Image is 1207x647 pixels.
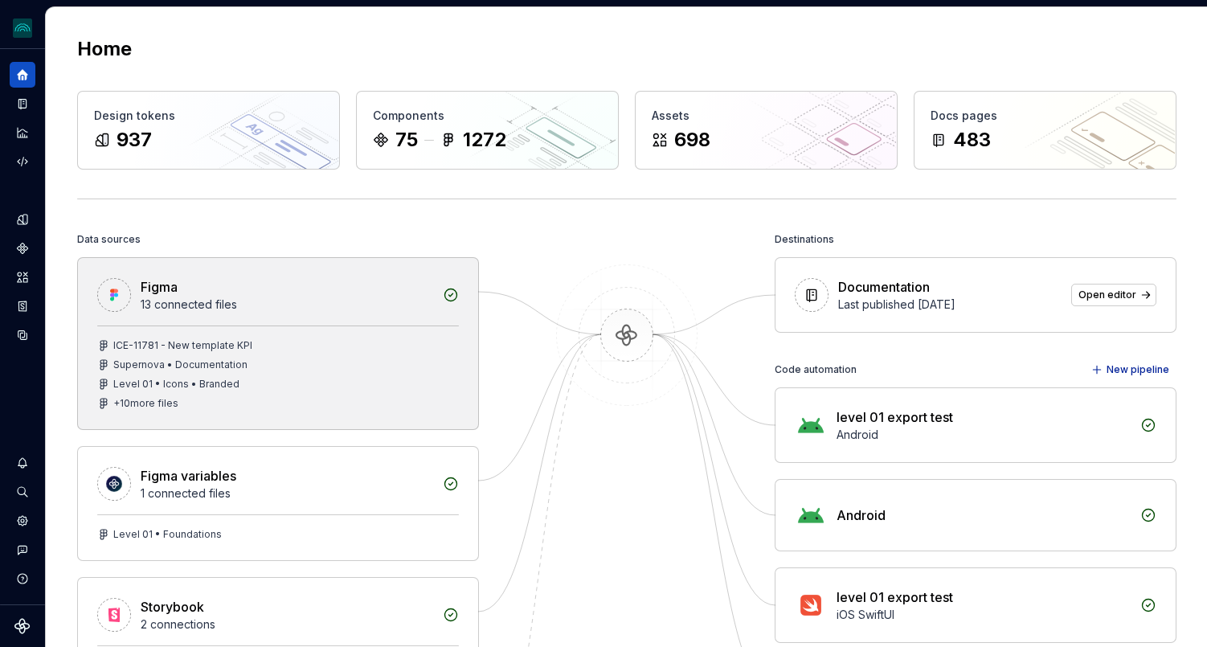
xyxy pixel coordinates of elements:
div: 13 connected files [141,297,433,313]
div: + 10 more files [113,397,178,410]
div: Supernova • Documentation [113,358,248,371]
div: Figma [141,277,178,297]
svg: Supernova Logo [14,618,31,634]
button: New pipeline [1086,358,1176,381]
img: 418c6d47-6da6-4103-8b13-b5999f8989a1.png [13,18,32,38]
div: level 01 export test [837,588,953,607]
a: Design tokens [10,207,35,232]
div: ICE-11781 - New template KPI [113,339,252,352]
div: Level 01 • Icons • Branded [113,378,239,391]
a: Home [10,62,35,88]
div: iOS SwiftUI [837,607,1131,623]
div: Android [837,427,1131,443]
a: Documentation [10,91,35,117]
span: New pipeline [1107,363,1169,376]
a: Settings [10,508,35,534]
div: 937 [117,127,152,153]
div: Figma variables [141,466,236,485]
a: Code automation [10,149,35,174]
div: Last published [DATE] [838,297,1062,313]
div: Data sources [77,228,141,251]
div: 2 connections [141,616,433,633]
div: Assets [652,108,881,124]
a: Analytics [10,120,35,145]
a: Assets698 [635,91,898,170]
div: level 01 export test [837,407,953,427]
div: Documentation [838,277,930,297]
button: Search ⌘K [10,479,35,505]
div: 1 connected files [141,485,433,502]
a: Docs pages483 [914,91,1176,170]
div: Android [837,506,886,525]
h2: Home [77,36,132,62]
div: 75 [395,127,418,153]
div: 1272 [463,127,506,153]
a: Open editor [1071,284,1156,306]
span: Open editor [1078,289,1136,301]
a: Assets [10,264,35,290]
a: Figma variables1 connected filesLevel 01 • Foundations [77,446,479,561]
div: Components [373,108,602,124]
button: Notifications [10,450,35,476]
a: Design tokens937 [77,91,340,170]
div: Level 01 • Foundations [113,528,222,541]
a: Storybook stories [10,293,35,319]
div: Storybook [141,597,204,616]
button: Contact support [10,537,35,563]
div: Docs pages [931,108,1160,124]
div: Code automation [775,358,857,381]
div: Design tokens [94,108,323,124]
div: 483 [953,127,991,153]
a: Components751272 [356,91,619,170]
div: 698 [674,127,710,153]
a: Data sources [10,322,35,348]
a: Components [10,235,35,261]
div: Destinations [775,228,834,251]
a: Figma13 connected filesICE-11781 - New template KPISupernova • DocumentationLevel 01 • Icons • Br... [77,257,479,430]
